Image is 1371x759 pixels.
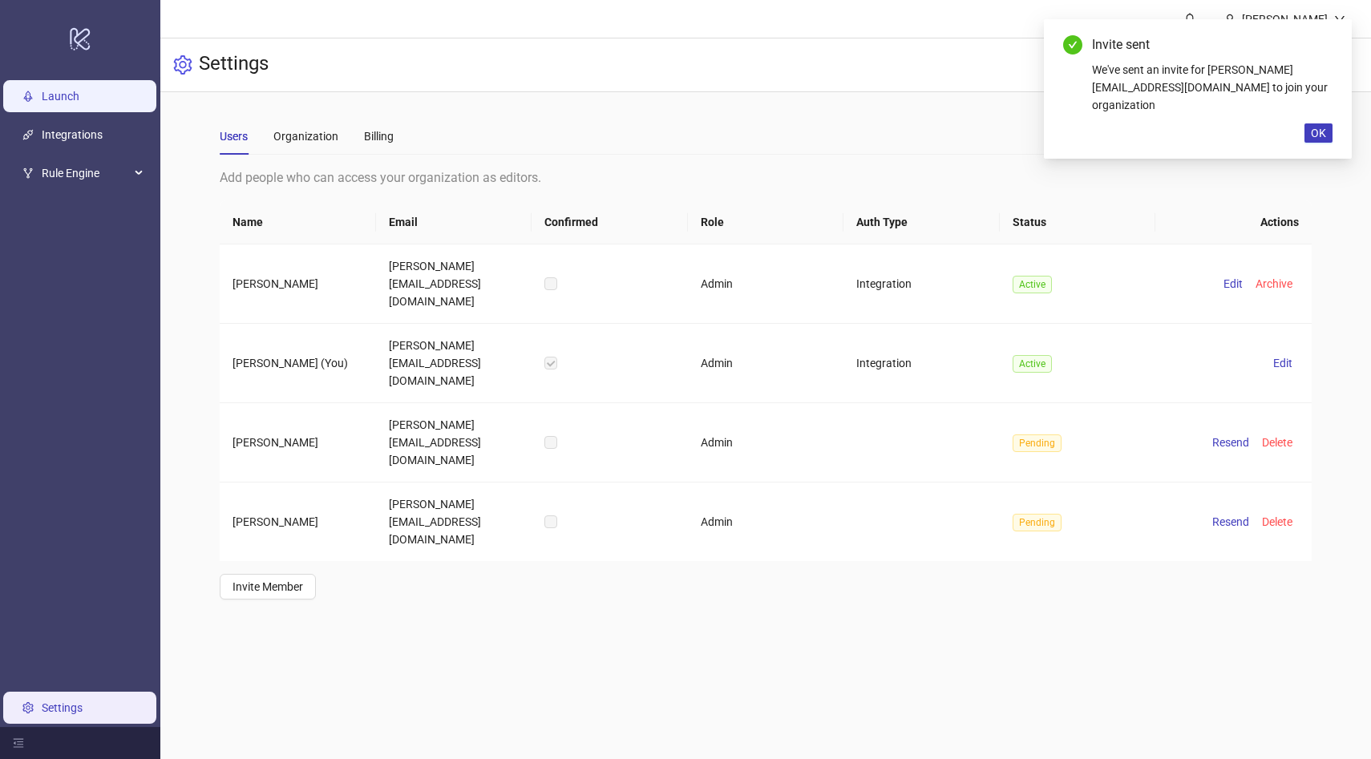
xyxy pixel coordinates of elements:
button: Resend [1206,433,1256,452]
td: Integration [843,324,1000,403]
span: fork [22,168,34,179]
h3: Settings [199,51,269,79]
span: Pending [1013,514,1062,531]
td: [PERSON_NAME][EMAIL_ADDRESS][DOMAIN_NAME] [376,244,532,324]
td: [PERSON_NAME] [220,482,376,561]
button: Archive [1249,274,1299,293]
span: menu-fold [13,737,24,749]
span: Pending [1013,434,1062,452]
th: Actions [1155,200,1312,244]
div: Add people who can access your organization as editors. [220,168,1312,188]
span: Resend [1212,436,1249,449]
button: Edit [1217,274,1249,293]
span: check-circle [1063,35,1082,55]
button: Resend [1206,512,1256,531]
span: Resend [1212,515,1249,528]
a: Settings [42,701,83,714]
td: [PERSON_NAME] [220,403,376,482]
div: Users [220,127,248,145]
span: Delete [1262,515,1292,528]
span: setting [173,55,192,75]
th: Name [220,200,376,244]
th: Status [1000,200,1156,244]
span: Active [1013,276,1052,293]
span: Invite Member [233,580,303,593]
span: Active [1013,355,1052,373]
button: Delete [1256,433,1299,452]
a: Launch [42,90,79,103]
div: [PERSON_NAME] [1236,10,1334,28]
span: Delete [1262,436,1292,449]
button: Delete [1256,512,1299,531]
td: Integration [843,244,1000,324]
td: [PERSON_NAME] [220,244,376,324]
th: Auth Type [843,200,1000,244]
span: Edit [1273,357,1292,369]
td: Admin [688,482,844,561]
a: Integrations [42,128,103,141]
td: Admin [688,244,844,324]
button: Invite Member [220,574,316,600]
td: [PERSON_NAME][EMAIL_ADDRESS][DOMAIN_NAME] [376,403,532,482]
span: user [1224,14,1236,25]
td: Admin [688,324,844,403]
td: [PERSON_NAME] (You) [220,324,376,403]
button: OK [1304,123,1333,143]
span: Archive [1256,277,1292,290]
span: bell [1184,13,1195,24]
div: Billing [364,127,394,145]
td: [PERSON_NAME][EMAIL_ADDRESS][DOMAIN_NAME] [376,324,532,403]
span: down [1334,14,1345,25]
td: [PERSON_NAME][EMAIL_ADDRESS][DOMAIN_NAME] [376,482,532,561]
th: Email [376,200,532,244]
a: Close [1315,35,1333,53]
div: We've sent an invite for [PERSON_NAME][EMAIL_ADDRESS][DOMAIN_NAME] to join your organization [1092,61,1333,114]
th: Role [688,200,844,244]
span: Rule Engine [42,157,130,189]
div: Invite sent [1092,35,1333,55]
th: Confirmed [532,200,688,244]
div: Organization [273,127,338,145]
span: OK [1311,127,1326,139]
button: Edit [1267,353,1299,373]
span: Edit [1223,277,1243,290]
td: Admin [688,403,844,482]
